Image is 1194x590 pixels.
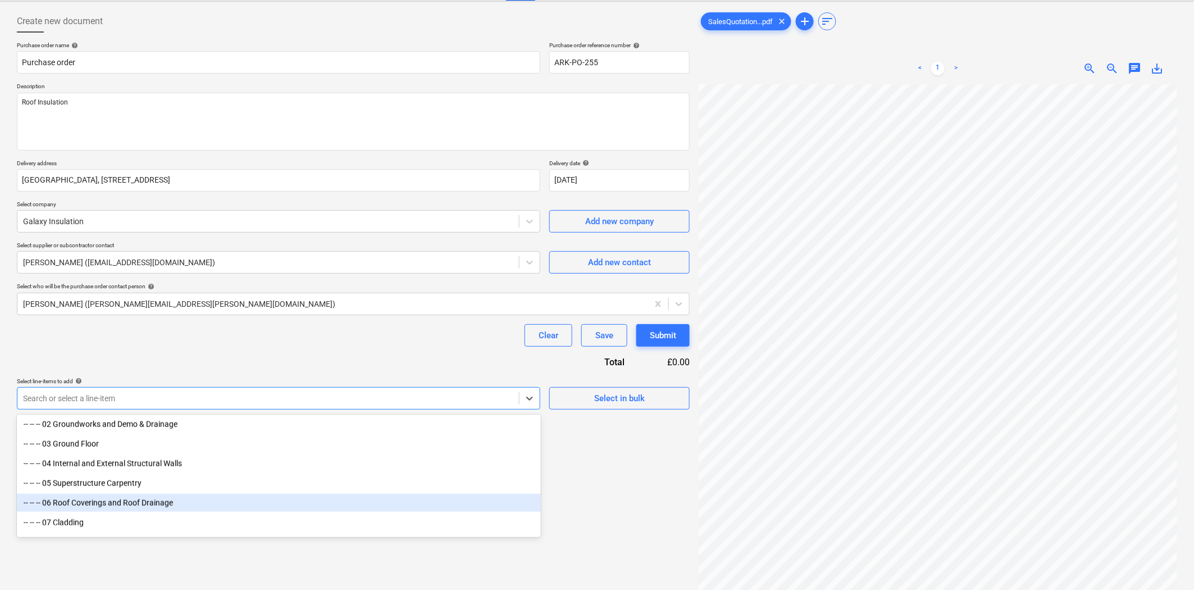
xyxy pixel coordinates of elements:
div: Select line-items to add [17,378,540,385]
p: Select supplier or subcontractor contact [17,242,540,251]
textarea: Roof Insulation [17,93,690,151]
button: Clear [525,324,572,347]
span: help [69,42,78,49]
span: zoom_in [1083,62,1096,75]
a: Page 1 is your current page [931,62,945,75]
span: SalesQuotation...pdf [701,17,780,26]
span: help [73,378,82,384]
span: help [631,42,640,49]
div: Select in bulk [594,391,645,406]
button: Add new contact [549,251,690,274]
div: -- -- -- 02 Groundworks and Demo & Drainage [17,415,541,433]
a: Previous page [913,62,927,75]
div: -- -- -- 07 Cladding [17,514,541,532]
div: Total [544,356,642,369]
iframe: Chat Widget [1138,536,1194,590]
span: sort [821,15,834,28]
div: Save [595,328,613,343]
span: help [580,160,589,166]
span: help [145,283,154,290]
input: Reference number [549,51,690,74]
div: -- -- -- 04 Internal and External Structural Walls [17,455,541,473]
p: Select company [17,201,540,210]
div: £0.00 [643,356,690,369]
div: Select who will be the purchase order contact person [17,283,690,290]
div: -- -- -- 08 Windows and External Doors [17,533,541,551]
div: Purchase order name [17,42,540,49]
span: Create new document [17,15,103,28]
div: Purchase order reference number [549,42,690,49]
div: Submit [650,328,676,343]
button: Select in bulk [549,387,690,410]
input: Delivery address [17,169,540,192]
span: clear [775,15,789,28]
p: Description [17,83,690,92]
button: Submit [636,324,690,347]
span: zoom_out [1105,62,1119,75]
div: Clear [539,328,558,343]
div: SalesQuotation...pdf [701,12,791,30]
span: save_alt [1150,62,1164,75]
div: -- -- -- 06 Roof Coverings and Roof Drainage [17,494,541,512]
div: Add new company [585,214,654,229]
button: Save [581,324,627,347]
a: Next page [949,62,963,75]
span: chat [1128,62,1141,75]
button: Add new company [549,210,690,233]
div: -- -- -- 05 Superstructure Carpentry [17,474,541,492]
input: Delivery date not specified [549,169,690,192]
p: Delivery address [17,160,540,169]
span: add [798,15,812,28]
div: Add new contact [588,255,651,270]
div: -- -- -- 03 Ground Floor [17,435,541,453]
div: Delivery date [549,160,690,167]
input: Document name [17,51,540,74]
